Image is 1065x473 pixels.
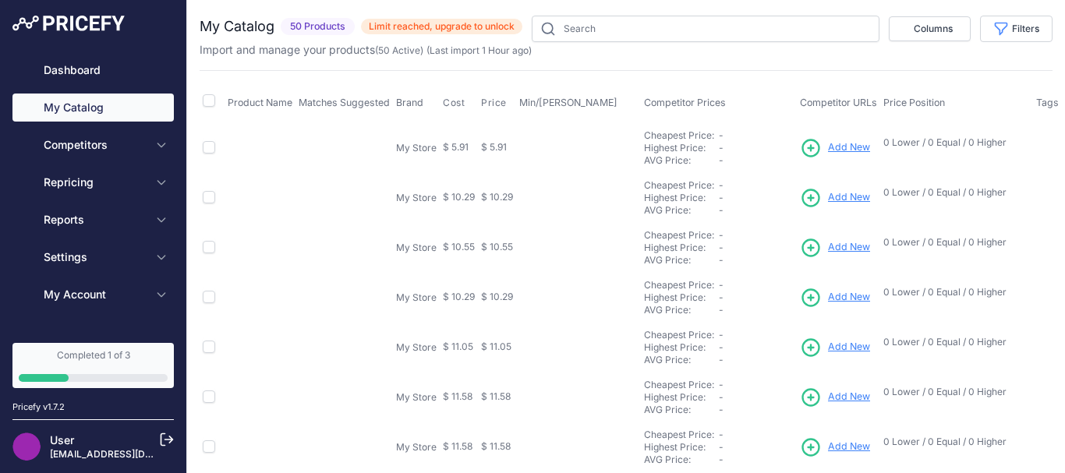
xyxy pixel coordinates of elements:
[883,386,1021,398] p: 0 Lower / 0 Equal / 0 Higher
[396,97,423,108] span: Brand
[644,441,719,454] div: Highest Price:
[883,336,1021,348] p: 0 Lower / 0 Equal / 0 Higher
[719,354,724,365] span: -
[719,329,724,341] span: -
[719,454,724,465] span: -
[396,242,437,254] p: My Store
[12,56,174,84] a: Dashboard
[481,291,513,302] span: $ 10.29
[19,349,168,362] div: Completed 1 of 3
[800,436,870,458] a: Add New
[200,16,274,37] h2: My Catalog
[828,439,870,454] span: Add New
[719,142,724,154] span: -
[44,212,146,228] span: Reports
[828,240,870,255] span: Add New
[719,429,724,440] span: -
[719,391,724,403] span: -
[443,390,472,402] span: $ 11.58
[1036,97,1059,108] span: Tags
[644,192,719,204] div: Highest Price:
[519,97,617,108] span: Min/[PERSON_NAME]
[719,154,724,166] span: -
[443,191,475,203] span: $ 10.29
[396,441,437,454] p: My Store
[828,140,870,155] span: Add New
[644,154,719,167] div: AVG Price:
[281,18,355,36] span: 50 Products
[443,241,475,252] span: $ 10.55
[719,404,724,415] span: -
[644,429,714,440] a: Cheapest Price:
[375,44,423,56] span: ( )
[644,341,719,354] div: Highest Price:
[443,291,475,302] span: $ 10.29
[644,179,714,191] a: Cheapest Price:
[481,390,511,402] span: $ 11.58
[644,242,719,254] div: Highest Price:
[12,243,174,271] button: Settings
[481,97,510,109] button: Price
[889,16,971,41] button: Columns
[481,440,511,452] span: $ 11.58
[50,448,213,460] a: [EMAIL_ADDRESS][DOMAIN_NAME]
[396,192,437,204] p: My Store
[719,192,724,203] span: -
[44,137,146,153] span: Competitors
[644,291,719,304] div: Highest Price:
[644,404,719,416] div: AVG Price:
[426,44,532,56] span: (Last import 1 Hour ago)
[443,141,469,153] span: $ 5.91
[644,97,726,108] span: Competitor Prices
[883,136,1021,149] p: 0 Lower / 0 Equal / 0 Higher
[44,175,146,190] span: Repricing
[396,391,437,404] p: My Store
[481,341,511,352] span: $ 11.05
[719,242,724,253] span: -
[719,254,724,266] span: -
[644,204,719,217] div: AVG Price:
[443,341,473,352] span: $ 11.05
[396,341,437,354] p: My Store
[800,287,870,309] a: Add New
[12,131,174,159] button: Competitors
[644,454,719,466] div: AVG Price:
[44,249,146,265] span: Settings
[644,279,714,291] a: Cheapest Price:
[883,236,1021,249] p: 0 Lower / 0 Equal / 0 Higher
[644,142,719,154] div: Highest Price:
[719,441,724,453] span: -
[828,340,870,355] span: Add New
[200,42,532,58] p: Import and manage your products
[719,204,724,216] span: -
[644,379,714,390] a: Cheapest Price:
[800,387,870,408] a: Add New
[800,187,870,209] a: Add New
[883,286,1021,298] p: 0 Lower / 0 Equal / 0 Higher
[719,291,724,303] span: -
[299,97,390,108] span: Matches Suggested
[361,19,522,34] span: Limit reached, upgrade to unlock
[396,142,437,154] p: My Store
[644,229,714,241] a: Cheapest Price:
[532,16,879,42] input: Search
[828,390,870,404] span: Add New
[12,281,174,309] button: My Account
[828,290,870,305] span: Add New
[800,137,870,159] a: Add New
[719,379,724,390] span: -
[883,97,945,108] span: Price Position
[719,279,724,291] span: -
[719,129,724,141] span: -
[828,190,870,205] span: Add New
[50,433,74,447] a: User
[12,56,174,430] nav: Sidebar
[481,97,507,109] span: Price
[12,206,174,234] button: Reports
[644,354,719,366] div: AVG Price:
[719,341,724,353] span: -
[12,343,174,388] a: Completed 1 of 3
[228,97,292,108] span: Product Name
[644,329,714,341] a: Cheapest Price:
[644,254,719,267] div: AVG Price:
